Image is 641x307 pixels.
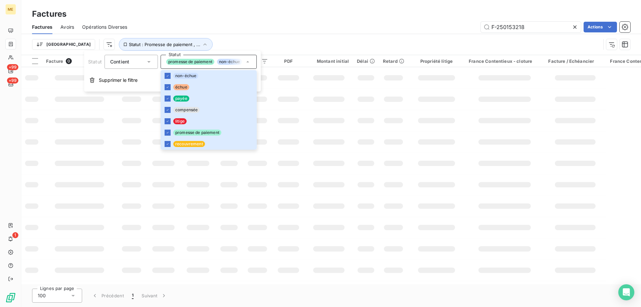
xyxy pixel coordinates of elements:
[128,289,138,303] button: 1
[469,58,540,64] div: France Contentieux - cloture
[32,39,95,50] button: [GEOGRAPHIC_DATA]
[138,289,171,303] button: Suivant
[66,58,72,64] span: 0
[119,38,213,51] button: Statut : Promesse de paiement , ...
[357,58,375,64] div: Délai
[32,8,66,20] h3: Factures
[618,284,634,300] div: Open Intercom Messenger
[60,24,74,30] span: Avoirs
[46,58,63,64] span: Facture
[412,58,461,64] div: Propriété litige
[548,58,602,64] div: Facture / Echéancier
[173,107,200,113] span: compensée
[5,292,16,303] img: Logo LeanPay
[87,289,128,303] button: Précédent
[32,24,52,30] span: Factures
[132,292,134,299] span: 1
[84,73,261,88] button: Supprimer le filtre
[129,42,200,47] span: Statut : Promesse de paiement , ...
[217,59,242,65] span: non-échue
[383,58,404,64] div: Retard
[82,24,127,30] span: Opérations Diverses
[110,59,129,64] span: Contient
[173,73,198,79] span: non-échue
[12,232,18,238] span: 1
[166,59,214,65] span: promesse de paiement
[173,141,205,147] span: recouvrement
[38,292,46,299] span: 100
[173,118,187,124] span: litige
[99,77,138,84] span: Supprimer le filtre
[173,96,189,102] span: payée
[7,64,18,70] span: +99
[481,22,581,32] input: Rechercher
[7,78,18,84] span: +99
[88,59,102,64] span: Statut
[173,130,221,136] span: promesse de paiement
[584,22,617,32] button: Actions
[309,58,349,64] div: Montant initial
[173,84,189,90] span: échue
[276,58,300,64] div: PDF
[5,4,16,15] div: ME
